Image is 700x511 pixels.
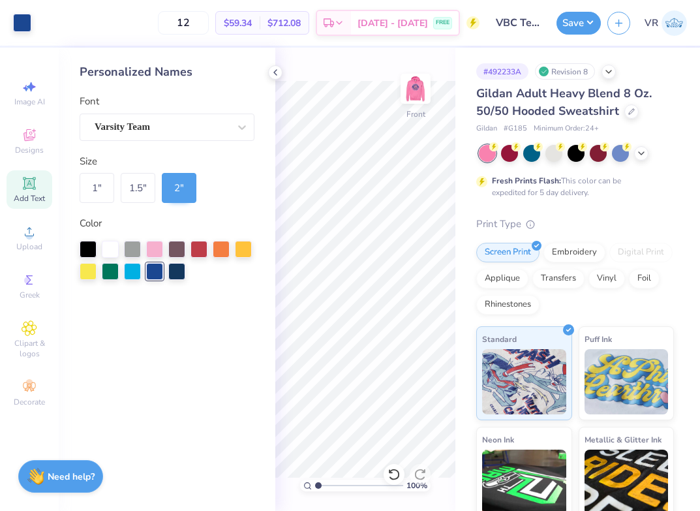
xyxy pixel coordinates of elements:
[436,18,449,27] span: FREE
[585,332,612,346] span: Puff Ink
[14,193,45,204] span: Add Text
[534,123,599,134] span: Minimum Order: 24 +
[358,16,428,30] span: [DATE] - [DATE]
[121,173,155,203] div: 1.5 "
[20,290,40,300] span: Greek
[406,480,427,491] span: 100 %
[662,10,687,36] img: Val Rhey Lodueta
[48,471,95,483] strong: Need help?
[482,349,566,414] img: Standard
[80,216,254,231] div: Color
[224,16,252,30] span: $59.34
[158,11,209,35] input: – –
[482,332,517,346] span: Standard
[16,241,42,252] span: Upload
[504,123,527,134] span: # G185
[15,145,44,155] span: Designs
[403,76,429,102] img: Front
[492,175,652,198] div: This color can be expedited for 5 day delivery.
[645,10,687,36] a: VR
[162,173,196,203] div: 2 "
[535,63,595,80] div: Revision 8
[543,243,605,262] div: Embroidery
[476,123,497,134] span: Gildan
[476,63,528,80] div: # 492233A
[486,10,550,36] input: Untitled Design
[532,269,585,288] div: Transfers
[585,349,669,414] img: Puff Ink
[482,433,514,446] span: Neon Ink
[492,176,561,186] strong: Fresh Prints Flash:
[80,94,99,109] label: Font
[80,154,254,169] div: Size
[406,108,425,120] div: Front
[629,269,660,288] div: Foil
[609,243,673,262] div: Digital Print
[7,338,52,359] span: Clipart & logos
[80,173,114,203] div: 1 "
[14,397,45,407] span: Decorate
[588,269,625,288] div: Vinyl
[585,433,662,446] span: Metallic & Glitter Ink
[556,12,601,35] button: Save
[476,269,528,288] div: Applique
[645,16,658,31] span: VR
[476,243,540,262] div: Screen Print
[476,217,674,232] div: Print Type
[80,63,254,81] div: Personalized Names
[267,16,301,30] span: $712.08
[14,97,45,107] span: Image AI
[476,295,540,315] div: Rhinestones
[476,85,652,119] span: Gildan Adult Heavy Blend 8 Oz. 50/50 Hooded Sweatshirt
